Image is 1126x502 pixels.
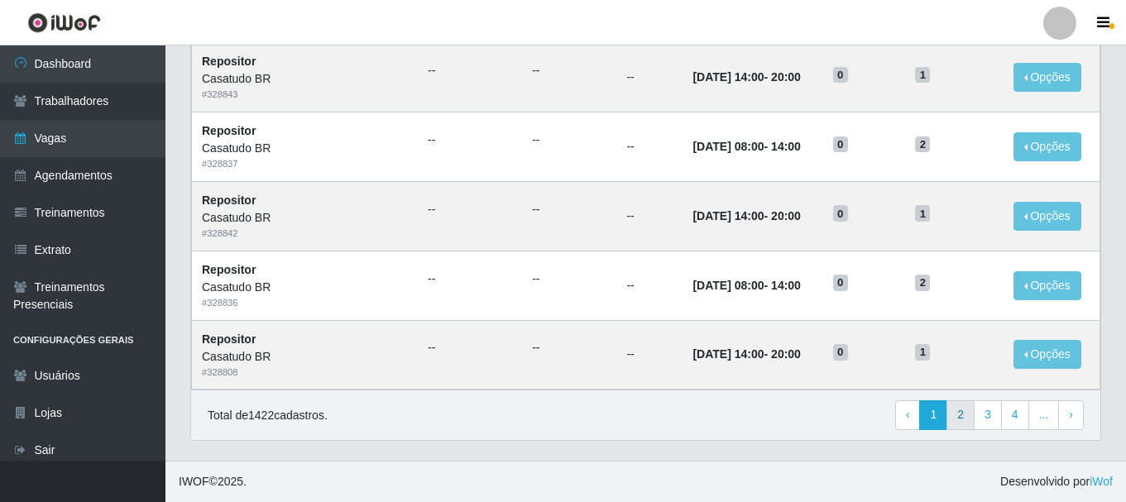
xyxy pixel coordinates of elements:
[1001,400,1029,430] a: 4
[1013,202,1081,231] button: Opções
[833,275,848,291] span: 0
[616,320,683,390] td: --
[532,62,606,79] ul: --
[202,124,256,137] strong: Repositor
[833,67,848,84] span: 0
[1069,408,1073,421] span: ›
[915,344,930,361] span: 1
[895,400,921,430] a: Previous
[202,140,408,157] div: Casatudo BR
[616,43,683,112] td: --
[616,181,683,251] td: --
[915,136,930,153] span: 2
[532,270,606,288] ul: --
[202,209,408,227] div: Casatudo BR
[833,344,848,361] span: 0
[1058,400,1084,430] a: Next
[915,275,930,291] span: 2
[202,366,408,380] div: # 328808
[532,201,606,218] ul: --
[1013,132,1081,161] button: Opções
[833,136,848,153] span: 0
[906,408,910,421] span: ‹
[771,209,801,222] time: 20:00
[616,251,683,320] td: --
[208,407,328,424] p: Total de 1422 cadastros.
[202,263,256,276] strong: Repositor
[915,205,930,222] span: 1
[1028,400,1060,430] a: ...
[692,347,764,361] time: [DATE] 14:00
[771,140,801,153] time: 14:00
[202,348,408,366] div: Casatudo BR
[428,62,512,79] ul: --
[532,131,606,149] ul: --
[946,400,975,430] a: 2
[1013,63,1081,92] button: Opções
[202,194,256,207] strong: Repositor
[1000,473,1113,490] span: Desenvolvido por
[1013,340,1081,369] button: Opções
[202,279,408,296] div: Casatudo BR
[428,339,512,356] ul: --
[692,209,800,222] strong: -
[616,112,683,182] td: --
[771,279,801,292] time: 14:00
[692,140,764,153] time: [DATE] 08:00
[202,55,256,68] strong: Repositor
[428,201,512,218] ul: --
[202,227,408,241] div: # 328842
[202,70,408,88] div: Casatudo BR
[692,279,764,292] time: [DATE] 08:00
[179,475,209,488] span: IWOF
[202,332,256,346] strong: Repositor
[1090,475,1113,488] a: iWof
[833,205,848,222] span: 0
[1013,271,1081,300] button: Opções
[771,347,801,361] time: 20:00
[692,70,800,84] strong: -
[692,140,800,153] strong: -
[202,296,408,310] div: # 328836
[692,70,764,84] time: [DATE] 14:00
[428,131,512,149] ul: --
[919,400,947,430] a: 1
[915,67,930,84] span: 1
[692,209,764,222] time: [DATE] 14:00
[895,400,1084,430] nav: pagination
[771,70,801,84] time: 20:00
[202,157,408,171] div: # 328837
[428,270,512,288] ul: --
[532,339,606,356] ul: --
[692,347,800,361] strong: -
[974,400,1002,430] a: 3
[179,473,247,490] span: © 2025 .
[692,279,800,292] strong: -
[27,12,101,33] img: CoreUI Logo
[202,88,408,102] div: # 328843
